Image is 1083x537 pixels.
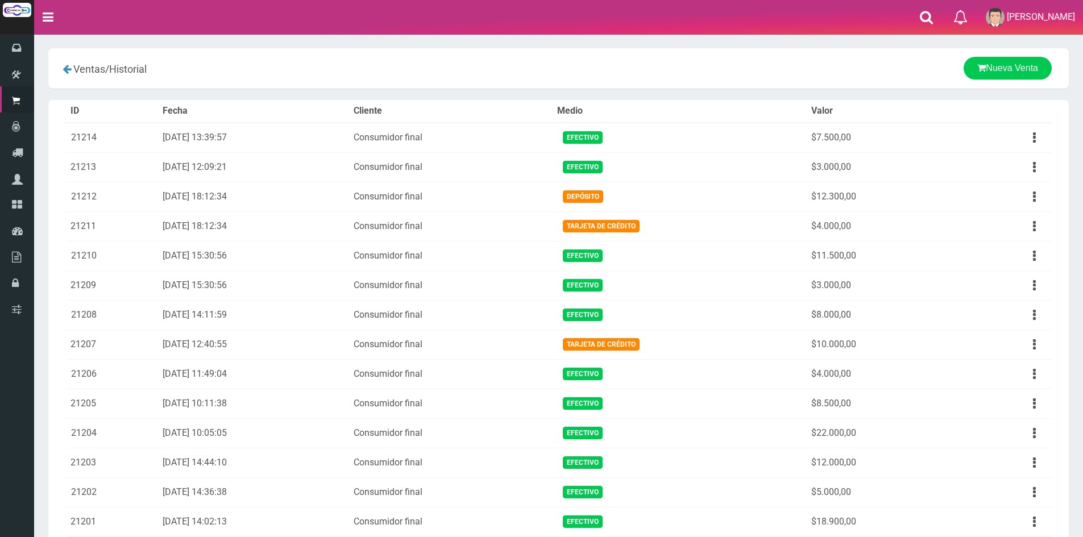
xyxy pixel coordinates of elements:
th: Fecha [158,100,350,123]
td: 21211 [66,211,158,241]
td: Consumidor final [349,300,553,330]
td: 21212 [66,182,158,211]
td: [DATE] 10:05:05 [158,418,350,448]
td: 21201 [66,507,158,536]
td: Consumidor final [349,359,553,389]
td: 21206 [66,359,158,389]
span: [PERSON_NAME] [1007,11,1075,22]
th: Medio [553,100,807,123]
td: Consumidor final [349,211,553,241]
td: $4.000,00 [807,211,961,241]
td: Consumidor final [349,507,553,536]
img: Logo grande [3,3,31,17]
td: Consumidor final [349,389,553,418]
td: Consumidor final [349,182,553,211]
span: Efectivo [563,249,603,261]
td: 21204 [66,418,158,448]
td: $3.000,00 [807,270,961,300]
td: $8.000,00 [807,300,961,330]
td: $10.000,00 [807,330,961,359]
span: Efectivo [563,397,603,409]
span: Efectivo [563,309,603,320]
td: [DATE] 15:30:56 [158,270,350,300]
td: $22.000,00 [807,418,961,448]
td: $7.500,00 [807,123,961,153]
td: [DATE] 10:11:38 [158,389,350,418]
span: Ventas [73,63,105,75]
td: 21205 [66,389,158,418]
th: ID [66,100,158,123]
span: Efectivo [563,486,603,498]
td: Consumidor final [349,330,553,359]
span: Efectivo [563,131,603,143]
td: [DATE] 14:02:13 [158,507,350,536]
td: [DATE] 12:40:55 [158,330,350,359]
td: Consumidor final [349,477,553,507]
td: $12.300,00 [807,182,961,211]
td: [DATE] 11:49:04 [158,359,350,389]
td: [DATE] 14:11:59 [158,300,350,330]
span: Depósito [563,190,603,202]
td: Consumidor final [349,241,553,270]
td: [DATE] 18:12:34 [158,211,350,241]
span: Efectivo [563,161,603,173]
td: 21214 [66,123,158,153]
td: [DATE] 18:12:34 [158,182,350,211]
td: Consumidor final [349,418,553,448]
td: 21202 [66,477,158,507]
span: Tarjeta de Crédito [563,220,640,232]
td: Consumidor final [349,270,553,300]
td: Consumidor final [349,123,553,153]
td: $18.900,00 [807,507,961,536]
td: $12.000,00 [807,448,961,477]
div: / [57,57,391,80]
td: 21208 [66,300,158,330]
td: $4.000,00 [807,359,961,389]
td: 21210 [66,241,158,270]
td: 21207 [66,330,158,359]
td: Consumidor final [349,448,553,477]
td: 21209 [66,270,158,300]
span: Efectivo [563,515,603,527]
img: User Image [986,8,1005,27]
a: Nueva Venta [964,57,1052,80]
td: $11.500,00 [807,241,961,270]
td: Consumidor final [349,152,553,182]
td: 21213 [66,152,158,182]
td: [DATE] 15:30:56 [158,241,350,270]
td: $3.000,00 [807,152,961,182]
td: $5.000,00 [807,477,961,507]
td: [DATE] 14:36:38 [158,477,350,507]
span: Tarjeta de Crédito [563,338,640,350]
span: Efectivo [563,427,603,439]
td: $8.500,00 [807,389,961,418]
span: Efectivo [563,279,603,291]
th: Valor [807,100,961,123]
td: [DATE] 14:44:10 [158,448,350,477]
th: Cliente [349,100,553,123]
td: [DATE] 13:39:57 [158,123,350,153]
td: 21203 [66,448,158,477]
span: Historial [109,63,147,75]
span: Efectivo [563,456,603,468]
td: [DATE] 12:09:21 [158,152,350,182]
span: Efectivo [563,368,603,380]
